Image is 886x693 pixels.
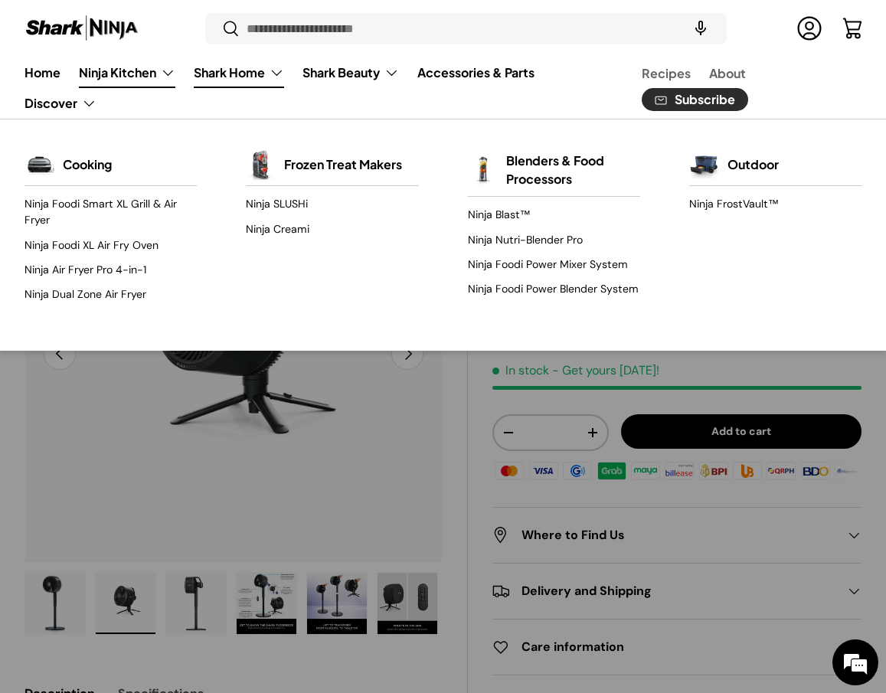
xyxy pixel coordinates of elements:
span: Subscribe [675,94,735,106]
a: Accessories & Parts [417,57,535,87]
div: Minimize live chat window [251,8,288,44]
img: Shark Ninja Philippines [25,14,139,44]
span: We're online! [89,193,211,348]
summary: Ninja Kitchen [70,57,185,88]
a: Subscribe [642,88,748,112]
nav: Secondary [605,57,861,119]
nav: Primary [25,57,605,119]
a: Recipes [642,58,691,88]
speech-search-button: Search by voice [676,12,725,46]
a: Home [25,57,60,87]
summary: Discover [15,88,106,119]
summary: Shark Beauty [293,57,408,88]
a: About [709,58,746,88]
div: Chat with us now [80,86,257,106]
summary: Shark Home [185,57,293,88]
textarea: Type your message and hit 'Enter' [8,418,292,472]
